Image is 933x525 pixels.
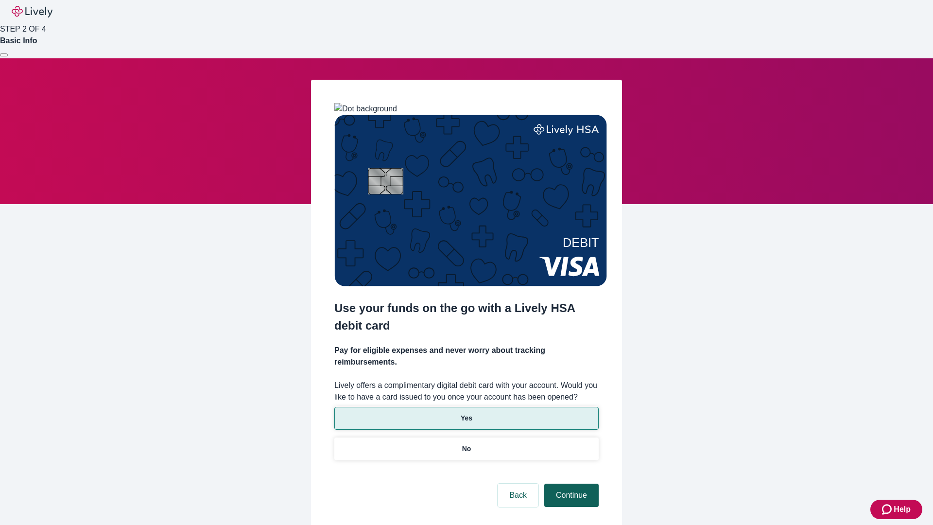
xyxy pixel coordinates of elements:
[870,500,922,519] button: Zendesk support iconHelp
[498,484,538,507] button: Back
[462,444,471,454] p: No
[334,380,599,403] label: Lively offers a complimentary digital debit card with your account. Would you like to have a card...
[334,299,599,334] h2: Use your funds on the go with a Lively HSA debit card
[882,504,894,515] svg: Zendesk support icon
[334,103,397,115] img: Dot background
[461,413,472,423] p: Yes
[334,437,599,460] button: No
[12,6,52,17] img: Lively
[544,484,599,507] button: Continue
[334,345,599,368] h4: Pay for eligible expenses and never worry about tracking reimbursements.
[894,504,911,515] span: Help
[334,115,607,286] img: Debit card
[334,407,599,430] button: Yes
